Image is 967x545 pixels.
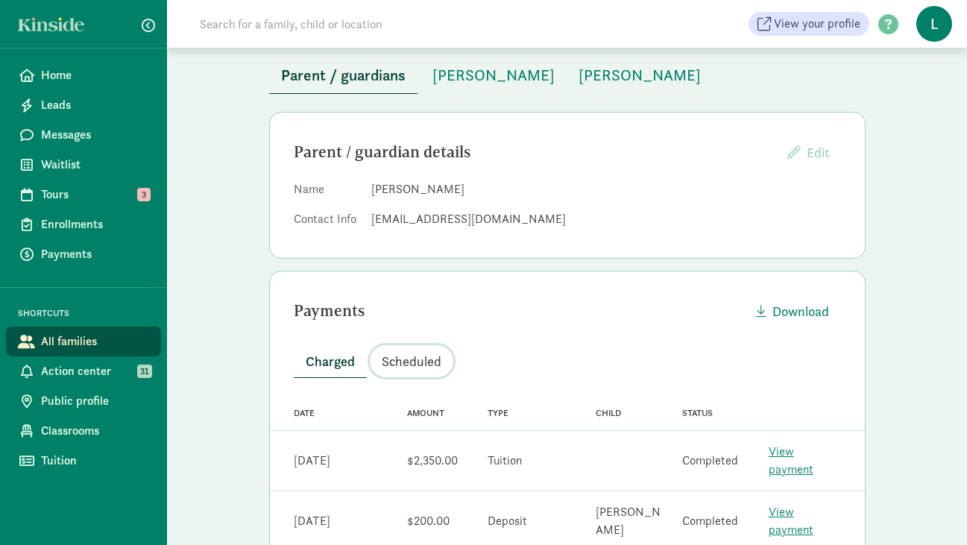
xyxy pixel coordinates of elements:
iframe: Chat Widget [892,473,967,545]
a: All families [6,327,161,356]
span: 31 [137,365,152,378]
div: Tuition [488,452,522,470]
span: Type [488,408,508,418]
span: Waitlist [41,156,149,174]
div: [DATE] [294,512,330,530]
button: [PERSON_NAME] [567,57,713,93]
a: Home [6,60,161,90]
span: Public profile [41,392,149,410]
a: Tours 3 [6,180,161,210]
div: [PERSON_NAME] [596,503,664,539]
span: Child [596,408,621,418]
a: View payment [769,444,813,477]
div: [EMAIL_ADDRESS][DOMAIN_NAME] [371,210,841,228]
a: Messages [6,120,161,150]
div: [DATE] [294,452,330,470]
span: [PERSON_NAME] [579,63,701,87]
a: Payments [6,239,161,269]
span: Leads [41,96,149,114]
div: $200.00 [407,512,450,530]
button: Parent / guardians [269,57,418,94]
span: Enrollments [41,215,149,233]
a: Leads [6,90,161,120]
span: [PERSON_NAME] [432,63,555,87]
span: Action center [41,362,149,380]
button: Scheduled [370,345,453,377]
a: View payment [769,504,813,538]
a: Parent / guardians [269,67,418,84]
span: Messages [41,126,149,144]
a: Classrooms [6,416,161,446]
span: Download [772,301,829,321]
dd: [PERSON_NAME] [371,180,841,198]
a: [PERSON_NAME] [420,67,567,84]
button: Edit [775,136,841,168]
span: Tours [41,186,149,204]
span: View your profile [774,15,860,33]
a: Public profile [6,386,161,416]
button: Charged [294,345,367,378]
span: Date [294,408,315,418]
span: Edit [807,144,829,161]
a: [PERSON_NAME] [567,67,713,84]
a: Action center 31 [6,356,161,386]
span: All families [41,333,149,350]
button: Download [744,295,841,327]
span: 3 [137,188,151,201]
span: Home [41,66,149,84]
input: Search for a family, child or location [191,9,609,39]
span: Scheduled [382,351,441,371]
span: Status [682,408,713,418]
dt: Name [294,180,359,204]
div: Deposit [488,512,527,530]
span: Amount [407,408,444,418]
span: Parent / guardians [281,63,406,87]
span: Charged [306,351,355,371]
a: Waitlist [6,150,161,180]
button: [PERSON_NAME] [420,57,567,93]
div: $2,350.00 [407,452,458,470]
span: Payments [41,245,149,263]
a: Tuition [6,446,161,476]
span: L [916,6,952,42]
span: Classrooms [41,422,149,440]
a: View your profile [749,12,869,36]
div: Completed [682,452,738,470]
div: Completed [682,512,738,530]
div: Payments [294,299,744,323]
div: Parent / guardian details [294,140,775,164]
dt: Contact Info [294,210,359,234]
a: Enrollments [6,210,161,239]
span: Tuition [41,452,149,470]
